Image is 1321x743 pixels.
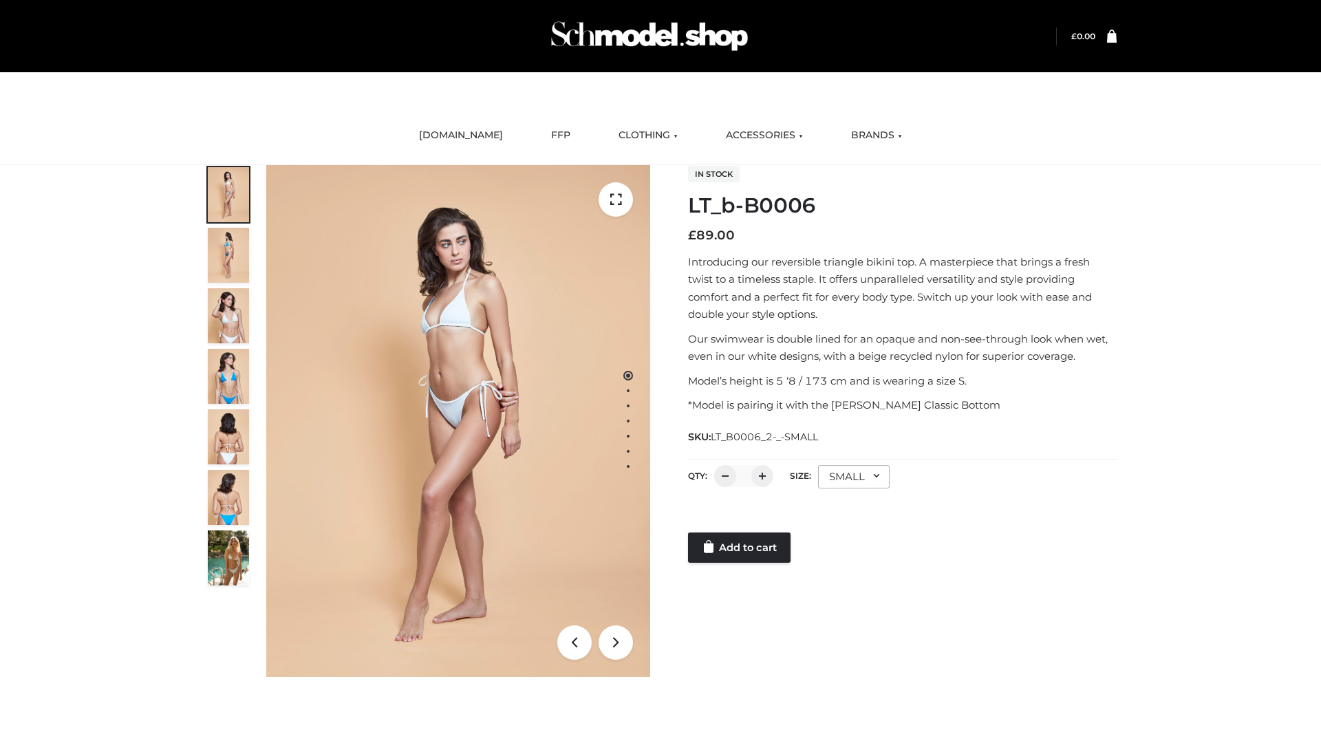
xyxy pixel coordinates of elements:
[1071,31,1077,41] span: £
[208,409,249,464] img: ArielClassicBikiniTop_CloudNine_AzureSky_OW114ECO_7-scaled.jpg
[716,120,813,151] a: ACCESSORIES
[688,330,1117,365] p: Our swimwear is double lined for an opaque and non-see-through look when wet, even in our white d...
[818,465,890,488] div: SMALL
[208,228,249,283] img: ArielClassicBikiniTop_CloudNine_AzureSky_OW114ECO_2-scaled.jpg
[688,471,707,481] label: QTY:
[711,431,818,443] span: LT_B0006_2-_-SMALL
[688,166,740,182] span: In stock
[266,165,650,677] img: ArielClassicBikiniTop_CloudNine_AzureSky_OW114ECO_1
[208,167,249,222] img: ArielClassicBikiniTop_CloudNine_AzureSky_OW114ECO_1-scaled.jpg
[208,470,249,525] img: ArielClassicBikiniTop_CloudNine_AzureSky_OW114ECO_8-scaled.jpg
[688,193,1117,218] h1: LT_b-B0006
[688,372,1117,390] p: Model’s height is 5 ‘8 / 173 cm and is wearing a size S.
[409,120,513,151] a: [DOMAIN_NAME]
[1071,31,1095,41] a: £0.00
[1071,31,1095,41] bdi: 0.00
[208,288,249,343] img: ArielClassicBikiniTop_CloudNine_AzureSky_OW114ECO_3-scaled.jpg
[688,228,696,243] span: £
[688,228,735,243] bdi: 89.00
[688,429,819,445] span: SKU:
[688,396,1117,414] p: *Model is pairing it with the [PERSON_NAME] Classic Bottom
[688,532,791,563] a: Add to cart
[208,349,249,404] img: ArielClassicBikiniTop_CloudNine_AzureSky_OW114ECO_4-scaled.jpg
[841,120,912,151] a: BRANDS
[688,253,1117,323] p: Introducing our reversible triangle bikini top. A masterpiece that brings a fresh twist to a time...
[608,120,688,151] a: CLOTHING
[790,471,811,481] label: Size:
[546,9,753,63] img: Schmodel Admin 964
[541,120,581,151] a: FFP
[208,530,249,585] img: Arieltop_CloudNine_AzureSky2.jpg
